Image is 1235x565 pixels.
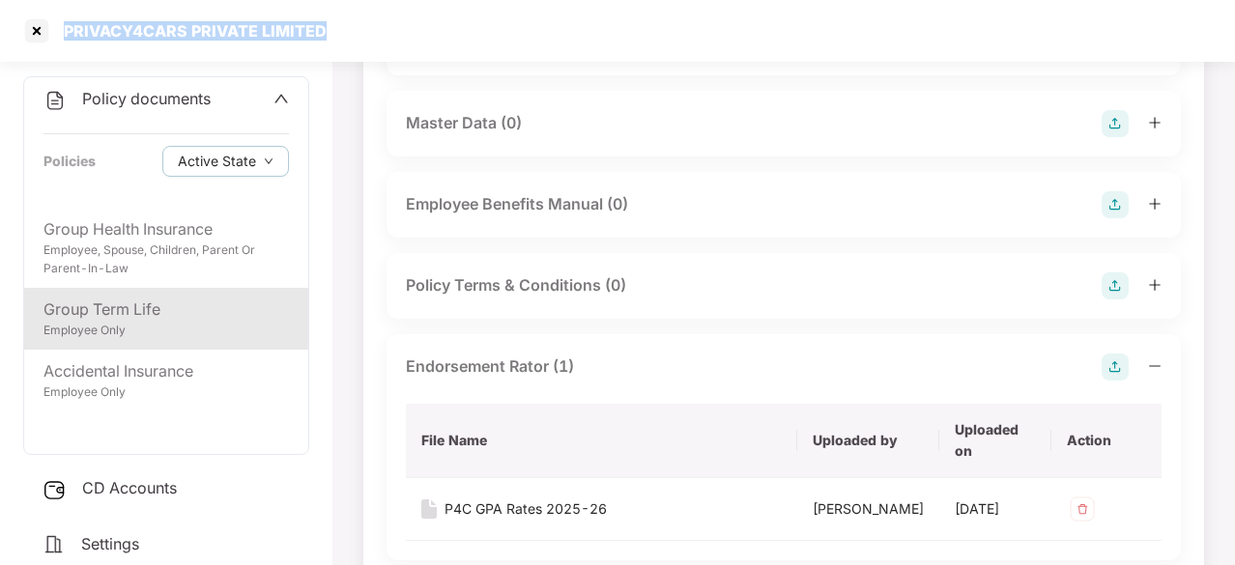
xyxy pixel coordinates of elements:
[82,478,177,497] span: CD Accounts
[43,533,66,556] img: svg+xml;base64,PHN2ZyB4bWxucz0iaHR0cDovL3d3dy53My5vcmcvMjAwMC9zdmciIHdpZHRoPSIyNCIgaGVpZ2h0PSIyNC...
[43,478,67,501] img: svg+xml;base64,PHN2ZyB3aWR0aD0iMjUiIGhlaWdodD0iMjQiIHZpZXdCb3g9IjAgMCAyNSAyNCIgZmlsbD0ibm9uZSIgeG...
[406,354,574,379] div: Endorsement Rator (1)
[43,322,289,340] div: Employee Only
[43,89,67,112] img: svg+xml;base64,PHN2ZyB4bWxucz0iaHR0cDovL3d3dy53My5vcmcvMjAwMC9zdmciIHdpZHRoPSIyNCIgaGVpZ2h0PSIyNC...
[162,146,289,177] button: Active Statedown
[52,21,327,41] div: PRIVACY4CARS PRIVATE LIMITED
[1102,110,1129,137] img: svg+xml;base64,PHN2ZyB4bWxucz0iaHR0cDovL3d3dy53My5vcmcvMjAwMC9zdmciIHdpZHRoPSIyOCIgaGVpZ2h0PSIyOC...
[273,91,289,106] span: up
[82,89,211,108] span: Policy documents
[1102,353,1129,381] img: svg+xml;base64,PHN2ZyB4bWxucz0iaHR0cDovL3d3dy53My5vcmcvMjAwMC9zdmciIHdpZHRoPSIyOCIgaGVpZ2h0PSIyOC...
[1148,278,1162,292] span: plus
[1051,404,1162,478] th: Action
[43,151,96,172] div: Policies
[1148,116,1162,129] span: plus
[43,383,289,402] div: Employee Only
[406,111,522,135] div: Master Data (0)
[43,241,289,278] div: Employee, Spouse, Children, Parent Or Parent-In-Law
[43,297,289,322] div: Group Term Life
[81,534,139,553] span: Settings
[1102,191,1129,218] img: svg+xml;base64,PHN2ZyB4bWxucz0iaHR0cDovL3d3dy53My5vcmcvMjAwMC9zdmciIHdpZHRoPSIyOCIgaGVpZ2h0PSIyOC...
[1067,494,1098,524] img: svg+xml;base64,PHN2ZyB4bWxucz0iaHR0cDovL3d3dy53My5vcmcvMjAwMC9zdmciIHdpZHRoPSIzMiIgaGVpZ2h0PSIzMi...
[1148,359,1162,373] span: minus
[797,404,939,478] th: Uploaded by
[178,151,256,172] span: Active State
[1102,272,1129,299] img: svg+xml;base64,PHN2ZyB4bWxucz0iaHR0cDovL3d3dy53My5vcmcvMjAwMC9zdmciIHdpZHRoPSIyOCIgaGVpZ2h0PSIyOC...
[43,217,289,241] div: Group Health Insurance
[955,498,1036,520] div: [DATE]
[939,404,1051,478] th: Uploaded on
[1148,197,1162,211] span: plus
[406,273,626,297] div: Policy Terms & Conditions (0)
[421,499,437,519] img: svg+xml;base64,PHN2ZyB4bWxucz0iaHR0cDovL3d3dy53My5vcmcvMjAwMC9zdmciIHdpZHRoPSIxNiIgaGVpZ2h0PSIyMC...
[813,498,924,520] div: [PERSON_NAME]
[43,359,289,383] div: Accidental Insurance
[406,192,628,216] div: Employee Benefits Manual (0)
[445,498,607,520] div: P4C GPA Rates 2025-26
[264,156,273,167] span: down
[406,404,797,478] th: File Name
